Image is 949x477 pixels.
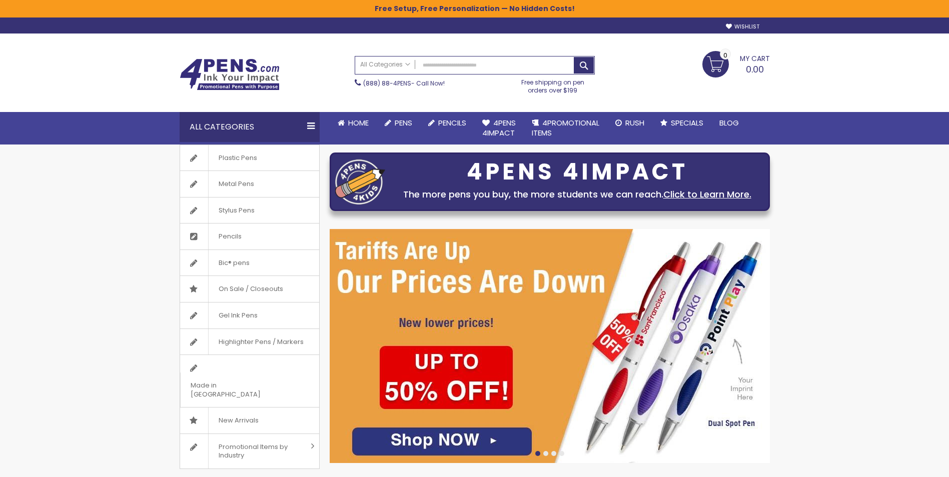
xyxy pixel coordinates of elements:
img: 4Pens Custom Pens and Promotional Products [180,58,280,90]
a: Pens [377,112,420,134]
a: Stylus Pens [180,197,319,223]
span: - Call Now! [363,79,445,87]
div: 4PENS 4IMPACT [390,161,764,182]
a: Blog [711,112,747,134]
span: Stylus Pens [208,197,265,223]
img: /cheap-promotional-products.html [330,229,770,463]
span: Pencils [438,117,466,128]
a: Metal Pens [180,171,319,197]
a: Home [330,112,377,134]
a: Click to Learn More. [663,188,751,200]
span: Gel Ink Pens [208,302,268,328]
a: Pencils [180,223,319,249]
a: Highlighter Pens / Markers [180,329,319,355]
span: Rush [625,117,644,128]
span: Blog [719,117,739,128]
a: Pencils [420,112,474,134]
span: Promotional Items by Industry [208,434,307,468]
span: Specials [671,117,703,128]
a: Promotional Items by Industry [180,434,319,468]
span: Made in [GEOGRAPHIC_DATA] [180,372,294,407]
iframe: Google Customer Reviews [866,450,949,477]
span: Bic® pens [208,250,260,276]
span: Plastic Pens [208,145,267,171]
span: Pens [395,117,412,128]
span: 4Pens 4impact [482,117,516,138]
a: Specials [652,112,711,134]
a: (888) 88-4PENS [363,79,411,87]
span: All Categories [360,60,410,68]
div: Free shipping on pen orders over $199 [511,74,595,94]
span: Highlighter Pens / Markers [208,329,314,355]
a: Gel Ink Pens [180,302,319,328]
a: Bic® pens [180,250,319,276]
span: 4PROMOTIONAL ITEMS [532,117,599,138]
span: On Sale / Closeouts [208,276,293,302]
div: All Categories [180,112,320,142]
a: Made in [GEOGRAPHIC_DATA] [180,355,319,407]
a: 0.00 0 [702,51,770,76]
a: 4Pens4impact [474,112,524,144]
span: New Arrivals [208,407,269,433]
span: 0 [723,50,727,60]
span: Pencils [208,223,252,249]
a: Rush [607,112,652,134]
a: Plastic Pens [180,145,319,171]
img: four_pen_logo.png [335,159,385,204]
a: Wishlist [726,23,759,30]
a: New Arrivals [180,407,319,433]
a: All Categories [355,56,415,73]
span: 0.00 [746,63,764,75]
span: Home [348,117,369,128]
a: On Sale / Closeouts [180,276,319,302]
a: 4PROMOTIONALITEMS [524,112,607,144]
span: Metal Pens [208,171,264,197]
div: The more pens you buy, the more students we can reach. [390,187,764,201]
